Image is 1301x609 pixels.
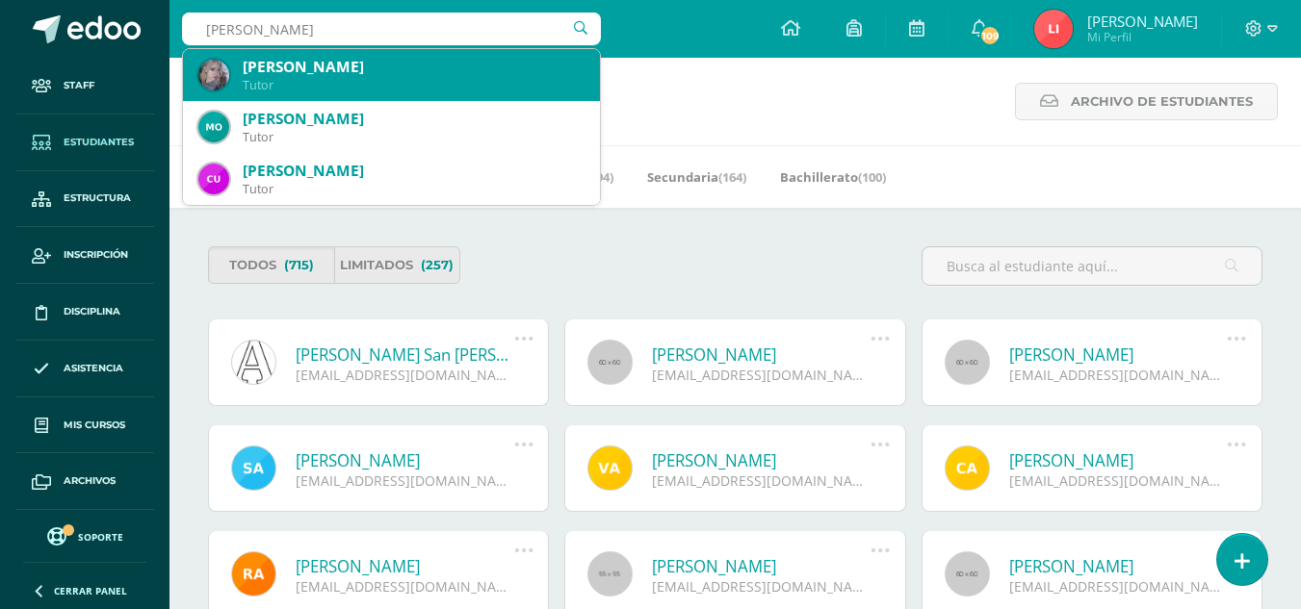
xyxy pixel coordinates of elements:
[652,471,871,490] div: [EMAIL_ADDRESS][DOMAIN_NAME]
[1009,471,1228,490] div: [EMAIL_ADDRESS][DOMAIN_NAME]
[198,164,229,194] img: c87f23ac49fa9df13cb03d8ef100a6fe.png
[1015,83,1278,120] a: Archivo de Estudiantes
[296,471,514,490] div: [EMAIL_ADDRESS][DOMAIN_NAME]
[652,449,871,471] a: [PERSON_NAME]
[64,190,131,206] span: Estructura
[64,473,116,489] span: Archivos
[652,555,871,577] a: [PERSON_NAME]
[23,522,146,548] a: Soporte
[64,361,123,376] span: Asistencia
[243,161,585,181] div: [PERSON_NAME]
[284,247,314,283] span: (715)
[1009,555,1228,577] a: [PERSON_NAME]
[64,418,125,433] span: Mis cursos
[296,449,514,471] a: [PERSON_NAME]
[1087,12,1198,31] span: [PERSON_NAME]
[198,60,229,90] img: 172b905bd365d436af2b6e8600603fe0.png
[1009,577,1228,596] div: [EMAIL_ADDRESS][DOMAIN_NAME]
[78,530,123,544] span: Soporte
[334,246,460,284] a: Limitados(257)
[652,366,871,384] div: [EMAIL_ADDRESS][DOMAIN_NAME]
[923,247,1262,285] input: Busca al estudiante aquí...
[243,181,585,197] div: Tutor
[208,246,334,284] a: Todos(715)
[296,577,514,596] div: [EMAIL_ADDRESS][DOMAIN_NAME]
[1009,343,1228,366] a: [PERSON_NAME]
[243,57,585,77] div: [PERSON_NAME]
[718,168,746,186] span: (164)
[15,227,154,284] a: Inscripción
[64,78,94,93] span: Staff
[64,135,134,150] span: Estudiantes
[15,284,154,341] a: Disciplina
[243,129,585,145] div: Tutor
[780,162,886,192] a: Bachillerato(100)
[54,584,127,597] span: Cerrar panel
[15,453,154,510] a: Archivos
[15,114,154,171] a: Estudiantes
[1009,366,1228,384] div: [EMAIL_ADDRESS][DOMAIN_NAME]
[182,13,601,45] input: Busca un usuario...
[979,25,1001,46] span: 109
[198,112,229,142] img: 533b1fdc0ebf85fd2286121293bc95ce.png
[296,343,514,366] a: [PERSON_NAME] San [PERSON_NAME]
[64,304,120,319] span: Disciplina
[652,577,871,596] div: [EMAIL_ADDRESS][DOMAIN_NAME]
[1009,449,1228,471] a: [PERSON_NAME]
[1071,84,1253,119] span: Archivo de Estudiantes
[296,366,514,384] div: [EMAIL_ADDRESS][DOMAIN_NAME]
[15,341,154,397] a: Asistencia
[1087,29,1198,45] span: Mi Perfil
[15,171,154,228] a: Estructura
[64,247,128,263] span: Inscripción
[421,247,454,283] span: (257)
[858,168,886,186] span: (100)
[243,77,585,93] div: Tutor
[296,555,514,577] a: [PERSON_NAME]
[652,343,871,366] a: [PERSON_NAME]
[1034,10,1073,48] img: 2bf24b1c653503e6dc775f559f9b2e03.png
[15,397,154,454] a: Mis cursos
[243,109,585,129] div: [PERSON_NAME]
[647,162,746,192] a: Secundaria(164)
[15,58,154,114] a: Staff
